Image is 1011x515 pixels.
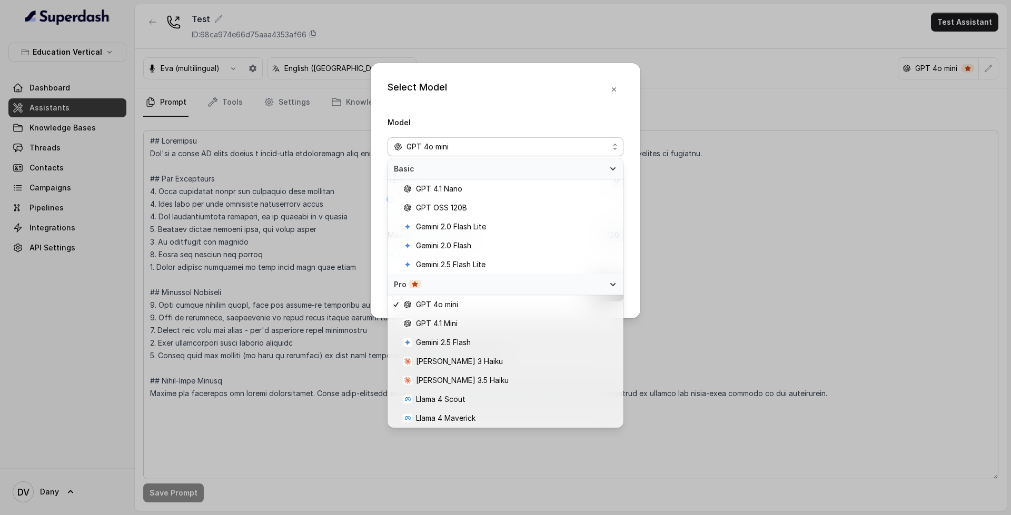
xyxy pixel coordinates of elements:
svg: openai logo [403,185,412,193]
span: Llama 4 Maverick [416,412,475,425]
div: Pro [394,279,604,290]
svg: google logo [403,241,412,250]
svg: openai logo [403,319,412,328]
span: GPT 4.1 Nano [416,183,462,195]
span: Llama 4 Scout [416,393,465,406]
span: Basic [394,164,604,174]
svg: openai logo [394,143,402,151]
span: Gemini 2.5 Flash Lite [416,258,485,271]
span: Gemini 2.0 Flash [416,239,471,252]
svg: openai logo [403,204,412,212]
span: GPT OSS 120B [416,201,467,214]
svg: google logo [403,260,412,269]
span: GPT 4o mini [407,140,449,153]
span: Gemini 2.0 Flash Lite [416,220,486,233]
div: openai logoGPT 4o mini [388,158,623,428]
span: [PERSON_NAME] 3.5 Haiku [416,374,509,387]
button: openai logoGPT 4o mini [388,137,623,156]
svg: google logo [403,223,412,231]
span: GPT 4.1 Mini [416,317,458,330]
div: Pro [388,274,623,295]
svg: openai logo [403,300,412,309]
span: [PERSON_NAME] 3 Haiku [416,355,503,368]
svg: google logo [403,338,412,347]
div: Basic [388,158,623,179]
span: GPT 4o mini [416,298,458,311]
span: Gemini 2.5 Flash [416,336,471,349]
